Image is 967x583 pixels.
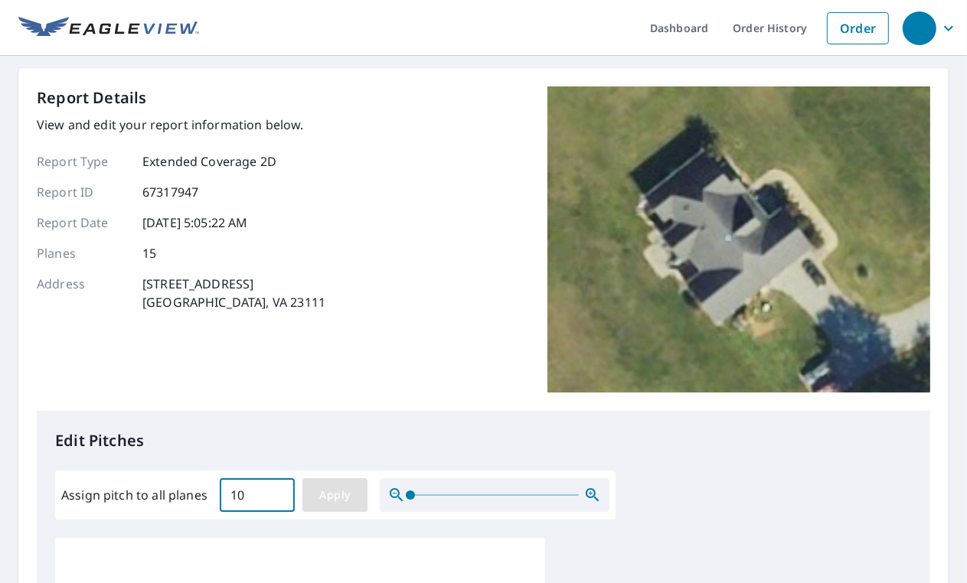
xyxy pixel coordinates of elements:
p: Report Date [37,213,129,232]
p: [DATE] 5:05:22 AM [142,213,248,232]
img: EV Logo [18,17,199,40]
label: Assign pitch to all planes [61,486,207,504]
p: 15 [142,244,156,262]
p: Edit Pitches [55,429,912,452]
img: Top image [547,86,930,392]
p: Address [37,275,129,311]
p: Report Details [37,86,147,109]
a: Order [827,12,889,44]
p: Report Type [37,152,129,171]
p: Report ID [37,183,129,201]
p: 67317947 [142,183,198,201]
input: 00.0 [220,474,295,516]
p: Extended Coverage 2D [142,152,276,171]
p: Planes [37,244,129,262]
span: Apply [315,486,355,505]
p: [STREET_ADDRESS] [GEOGRAPHIC_DATA], VA 23111 [142,275,325,311]
button: Apply [302,478,368,512]
p: View and edit your report information below. [37,116,325,134]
